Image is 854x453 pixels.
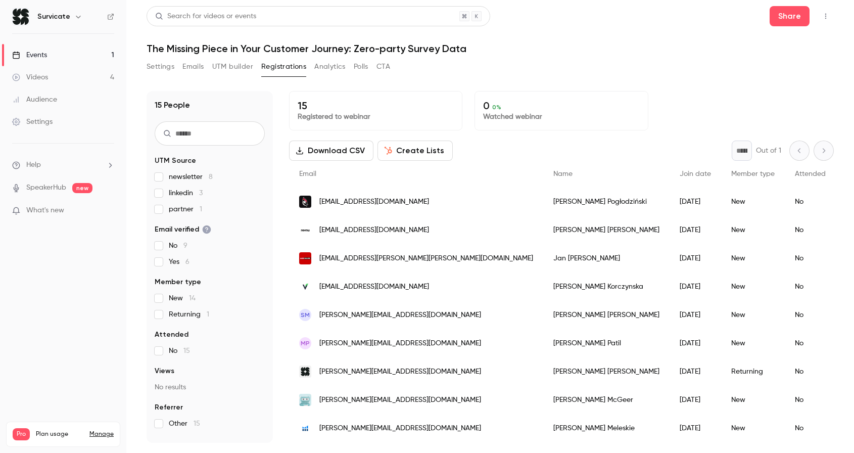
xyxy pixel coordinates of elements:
[543,244,670,273] div: Jan [PERSON_NAME]
[299,366,311,378] img: survicate.com
[169,419,200,429] span: Other
[209,173,213,180] span: 8
[13,9,29,25] img: Survicate
[785,216,836,244] div: No
[543,188,670,216] div: [PERSON_NAME] Pogłodziński
[670,216,721,244] div: [DATE]
[785,357,836,386] div: No
[721,273,785,301] div: New
[670,357,721,386] div: [DATE]
[299,422,311,434] img: helium10.com
[169,346,190,356] span: No
[492,104,501,111] span: 0 %
[319,253,533,264] span: [EMAIL_ADDRESS][PERSON_NAME][PERSON_NAME][DOMAIN_NAME]
[72,183,92,193] span: new
[289,141,373,161] button: Download CSV
[155,11,256,22] div: Search for videos or events
[169,293,196,303] span: New
[169,309,209,320] span: Returning
[155,366,174,376] span: Views
[102,206,114,215] iframe: Noticeable Trigger
[299,196,311,208] img: woodpecker.co
[299,281,311,293] img: livespace.io
[26,205,64,216] span: What's new
[543,329,670,357] div: [PERSON_NAME] Patil
[670,301,721,329] div: [DATE]
[299,252,311,264] img: haufe-lexware.net
[731,170,775,177] span: Member type
[376,59,390,75] button: CTA
[36,430,83,438] span: Plan usage
[543,414,670,442] div: [PERSON_NAME] Meleskie
[721,357,785,386] div: Returning
[155,277,201,287] span: Member type
[301,310,310,320] span: SM
[12,160,114,170] li: help-dropdown-opener
[670,273,721,301] div: [DATE]
[543,273,670,301] div: [PERSON_NAME] Korczynska
[299,170,316,177] span: Email
[183,242,187,249] span: 9
[314,59,346,75] button: Analytics
[298,100,454,112] p: 15
[200,206,202,213] span: 1
[785,244,836,273] div: No
[12,72,48,82] div: Videos
[543,216,670,244] div: [PERSON_NAME] [PERSON_NAME]
[155,382,265,392] p: No results
[12,95,57,105] div: Audience
[721,329,785,357] div: New
[319,338,481,349] span: [PERSON_NAME][EMAIL_ADDRESS][DOMAIN_NAME]
[155,156,265,429] section: facet-groups
[721,414,785,442] div: New
[721,301,785,329] div: New
[670,244,721,273] div: [DATE]
[169,204,202,214] span: partner
[785,273,836,301] div: No
[299,224,311,236] img: revnu.io
[543,301,670,329] div: [PERSON_NAME] [PERSON_NAME]
[155,156,196,166] span: UTM Source
[169,172,213,182] span: newsletter
[319,395,481,405] span: [PERSON_NAME][EMAIL_ADDRESS][DOMAIN_NAME]
[770,6,810,26] button: Share
[785,188,836,216] div: No
[721,188,785,216] div: New
[785,414,836,442] div: No
[199,190,203,197] span: 3
[212,59,253,75] button: UTM builder
[13,428,30,440] span: Pro
[319,423,481,434] span: [PERSON_NAME][EMAIL_ADDRESS][DOMAIN_NAME]
[37,12,70,22] h6: Survicate
[670,414,721,442] div: [DATE]
[301,339,310,348] span: MP
[319,367,481,377] span: [PERSON_NAME][EMAIL_ADDRESS][DOMAIN_NAME]
[189,295,196,302] span: 14
[721,386,785,414] div: New
[155,330,188,340] span: Attended
[319,225,429,236] span: [EMAIL_ADDRESS][DOMAIN_NAME]
[194,420,200,427] span: 15
[756,146,781,156] p: Out of 1
[182,59,204,75] button: Emails
[12,50,47,60] div: Events
[670,188,721,216] div: [DATE]
[543,386,670,414] div: [PERSON_NAME] McGeer
[147,59,174,75] button: Settings
[785,301,836,329] div: No
[89,430,114,438] a: Manage
[377,141,453,161] button: Create Lists
[169,257,189,267] span: Yes
[680,170,711,177] span: Join date
[207,311,209,318] span: 1
[319,282,429,292] span: [EMAIL_ADDRESS][DOMAIN_NAME]
[670,329,721,357] div: [DATE]
[261,59,306,75] button: Registrations
[185,258,189,265] span: 6
[299,394,311,406] img: studyclix.ie
[169,241,187,251] span: No
[795,170,826,177] span: Attended
[670,386,721,414] div: [DATE]
[155,402,183,413] span: Referrer
[543,357,670,386] div: [PERSON_NAME] [PERSON_NAME]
